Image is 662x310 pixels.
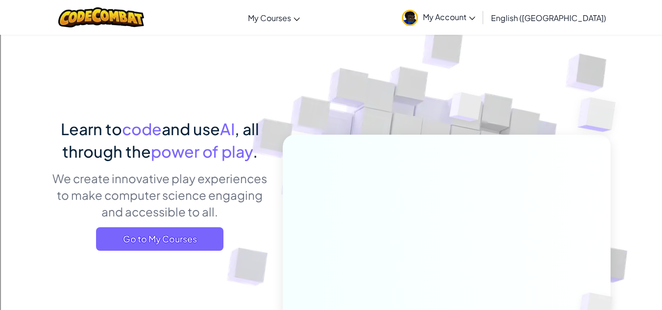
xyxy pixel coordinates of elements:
[431,73,501,146] img: Overlap cubes
[423,12,475,22] span: My Account
[243,4,305,31] a: My Courses
[486,4,611,31] a: English ([GEOGRAPHIC_DATA])
[402,10,418,26] img: avatar
[397,2,480,33] a: My Account
[220,119,235,139] span: AI
[491,13,606,23] span: English ([GEOGRAPHIC_DATA])
[58,7,144,27] img: CodeCombat logo
[558,73,643,156] img: Overlap cubes
[151,142,253,161] span: power of play
[96,227,223,251] a: Go to My Courses
[61,119,122,139] span: Learn to
[52,170,268,220] p: We create innovative play experiences to make computer science engaging and accessible to all.
[162,119,220,139] span: and use
[253,142,258,161] span: .
[248,13,291,23] span: My Courses
[122,119,162,139] span: code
